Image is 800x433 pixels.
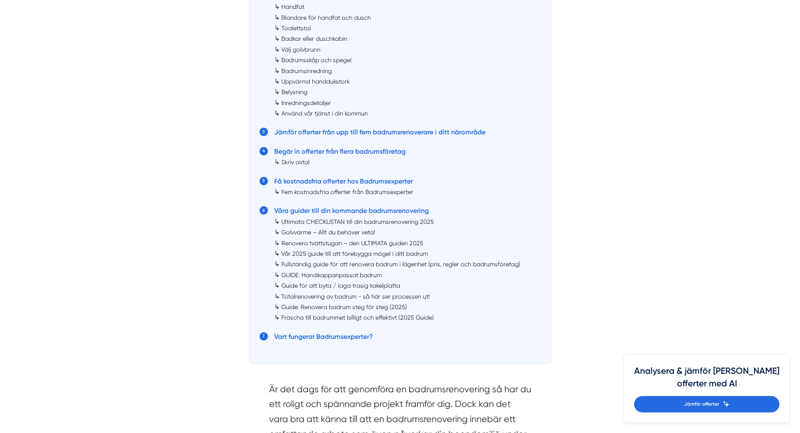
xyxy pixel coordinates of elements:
[274,24,280,32] span: ↳
[274,188,280,196] span: ↳
[281,25,311,31] a: Toalettstol
[281,35,347,42] a: Badkar eller duschkabin
[281,78,350,85] a: Uppvärmd handdukstork
[274,177,413,185] a: Få kostnadsfria offerter hos Badrumsexperter
[281,304,407,310] a: Guide: Renovera badrum steg för steg (2025)
[274,34,280,42] span: ↳
[274,218,280,226] span: ↳
[281,189,413,195] a: Fem kostnadsfria offerter från Badrumsexperter
[281,46,320,53] a: Välj golvbrunn
[281,14,371,21] a: Blandare för handfat och dusch
[274,158,280,166] span: ↳
[281,314,434,321] a: Fräscha till badrummet billigt och effektivt (2025 Guide)
[281,250,428,257] a: Vår 2025 guide till att förebygga mögel i ditt badrum
[274,67,280,75] span: ↳
[274,281,280,289] span: ↳
[274,239,280,247] span: ↳
[281,89,307,95] a: Belysning
[634,396,779,412] a: Jämför offerter
[274,13,280,21] span: ↳
[274,207,429,215] a: Våra guider till din kommande badrumsrenovering
[281,218,434,225] a: Ultimata CHECKLISTAN till din badrumsrenovering 2025
[281,100,331,106] a: Inredningsdetaljer
[274,99,280,107] span: ↳
[281,68,332,74] a: Badrumsinredning
[281,293,430,300] a: Totalrenovering av badrum - så här ser processen ut!
[281,57,351,63] a: Badrumsskåp och spegel
[274,333,373,341] a: Vart fungerar Badrumsexperter?
[281,261,520,268] a: Fullständig guide för att renovera badrum i lägenhet (pris, regler och badrumsföretag)
[274,147,406,155] a: Begär in offerter från flera badrumsföretag
[274,313,280,321] span: ↳
[281,229,375,236] a: Golvvärme – Allt du behöver veta!
[684,400,719,408] span: Jämför offerter
[274,260,280,268] span: ↳
[274,109,280,117] span: ↳
[274,271,280,279] span: ↳
[274,88,280,96] span: ↳
[274,303,280,311] span: ↳
[274,56,280,64] span: ↳
[281,272,382,278] a: GUIDE: Handikappanpassat badrum
[274,77,280,85] span: ↳
[281,3,304,10] a: Handfat
[274,292,280,300] span: ↳
[281,110,368,117] a: Använd vår tjänst i din kommun
[281,282,400,289] a: Guide för att byta / laga trasig kakelplatta
[634,365,779,396] h4: Analysera & jämför [PERSON_NAME] offerter med AI
[281,240,423,247] a: Renovera tvättstugan – den ULTIMATA guiden 2025
[274,3,280,10] span: ↳
[281,159,310,165] a: Skriv avtal
[274,45,280,53] span: ↳
[274,128,485,136] a: Jämför offerter från upp till fem badrumsrenoverare i ditt närområde
[274,249,280,257] span: ↳
[274,228,280,236] span: ↳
